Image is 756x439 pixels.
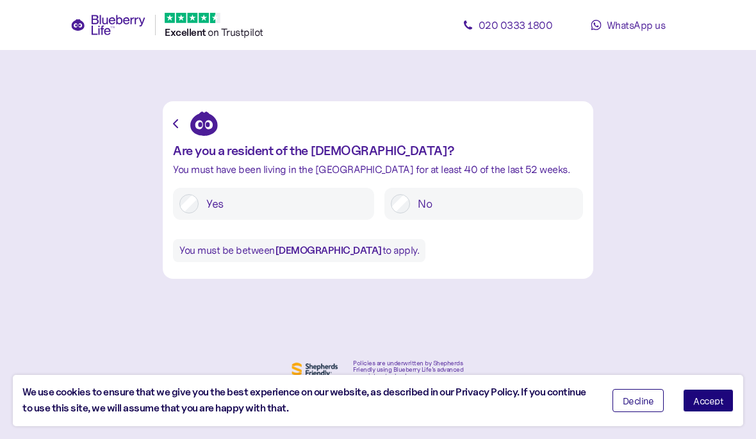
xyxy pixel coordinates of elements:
[683,389,734,412] button: Accept cookies
[22,385,593,417] div: We use cookies to ensure that we give you the best experience on our website, as described in our...
[275,244,382,256] b: [DEMOGRAPHIC_DATA]
[173,239,425,262] div: You must be between to apply.
[173,164,583,175] div: You must have been living in the [GEOGRAPHIC_DATA] for at least 40 of the last 52 weeks.
[450,12,565,38] a: 020 0333 1800
[173,144,583,158] div: Are you a resident of the [DEMOGRAPHIC_DATA]?
[479,19,553,31] span: 020 0333 1800
[165,26,208,38] span: Excellent ️
[208,26,263,38] span: on Trustpilot
[612,389,664,412] button: Decline cookies
[693,396,723,405] span: Accept
[289,360,340,380] img: Shephers Friendly
[353,360,467,379] div: Policies are underwritten by Shepherds Friendly using Blueberry Life’s advanced proprietary techn...
[410,194,577,213] label: No
[199,194,368,213] label: Yes
[607,19,666,31] span: WhatsApp us
[570,12,686,38] a: WhatsApp us
[623,396,654,405] span: Decline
